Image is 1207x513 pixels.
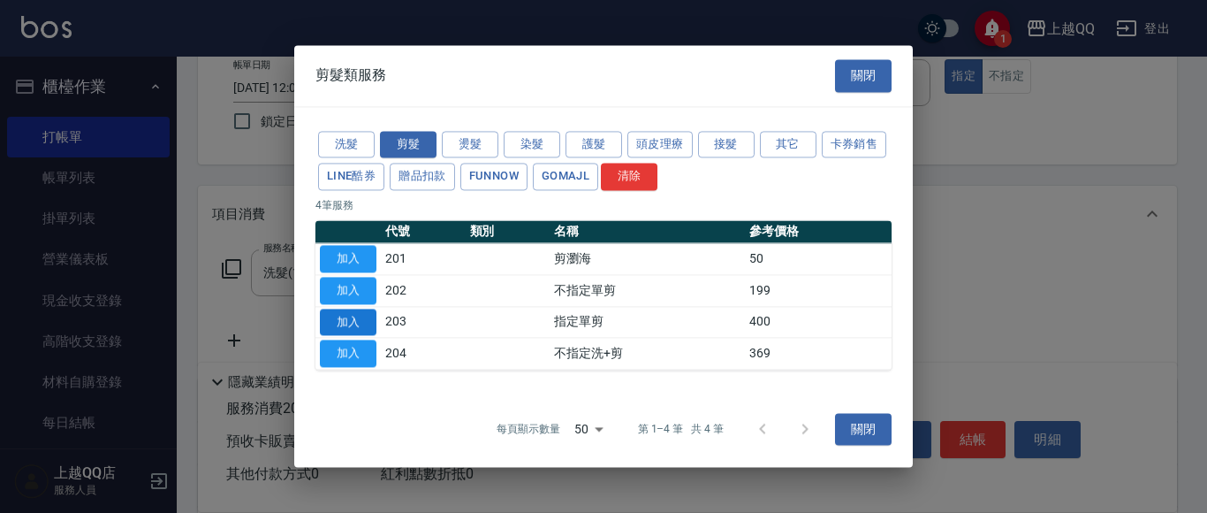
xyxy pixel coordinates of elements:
[460,164,528,191] button: FUNNOW
[567,405,610,453] div: 50
[381,243,466,275] td: 201
[835,59,892,92] button: 關閉
[835,413,892,446] button: 關閉
[627,131,693,158] button: 頭皮理療
[745,306,892,338] td: 400
[760,131,816,158] button: 其它
[550,306,745,338] td: 指定單剪
[381,306,466,338] td: 203
[390,164,455,191] button: 贈品扣款
[315,197,892,213] p: 4 筆服務
[745,275,892,307] td: 199
[745,243,892,275] td: 50
[698,131,755,158] button: 接髮
[381,220,466,243] th: 代號
[550,243,745,275] td: 剪瀏海
[601,164,657,191] button: 清除
[550,275,745,307] td: 不指定單剪
[320,245,376,272] button: 加入
[533,164,598,191] button: GOMAJL
[504,131,560,158] button: 染髮
[318,164,384,191] button: LINE酷券
[320,309,376,336] button: 加入
[381,275,466,307] td: 202
[745,338,892,370] td: 369
[550,220,745,243] th: 名稱
[466,220,550,243] th: 類別
[380,131,436,158] button: 剪髮
[315,67,386,85] span: 剪髮類服務
[318,131,375,158] button: 洗髮
[745,220,892,243] th: 參考價格
[638,422,724,438] p: 第 1–4 筆 共 4 筆
[550,338,745,370] td: 不指定洗+剪
[381,338,466,370] td: 204
[442,131,498,158] button: 燙髮
[566,131,622,158] button: 護髮
[822,131,887,158] button: 卡券銷售
[320,341,376,368] button: 加入
[320,277,376,304] button: 加入
[497,422,560,438] p: 每頁顯示數量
